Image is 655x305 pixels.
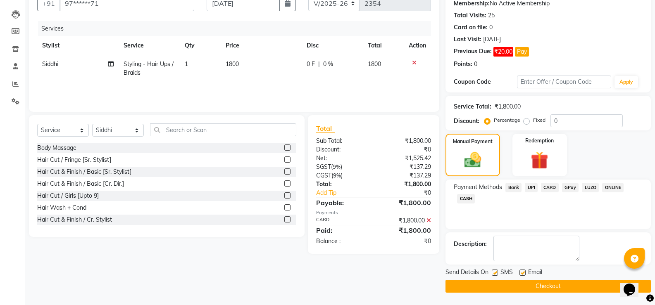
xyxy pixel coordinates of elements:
[310,198,374,208] div: Payable:
[307,60,315,69] span: 0 F
[374,180,437,189] div: ₹1,800.00
[505,183,522,192] span: Bank
[185,60,188,68] span: 1
[368,60,381,68] span: 1800
[374,163,437,171] div: ₹137.29
[124,60,174,76] span: Styling - Hair Ups / Braids
[454,60,472,69] div: Points:
[310,154,374,163] div: Net:
[180,36,221,55] th: Qty
[454,35,481,44] div: Last Visit:
[374,198,437,208] div: ₹1,800.00
[602,183,624,192] span: ONLINE
[500,268,513,278] span: SMS
[316,124,335,133] span: Total
[37,203,86,212] div: Hair Wash + Cond
[37,168,131,176] div: Hair Cut & Finish / Basic [Sr. Stylist]
[582,183,599,192] span: LUZO
[533,116,545,124] label: Fixed
[310,225,374,235] div: Paid:
[454,47,492,57] div: Previous Due:
[310,189,384,197] a: Add Tip
[525,149,554,171] img: _gift.svg
[517,76,611,88] input: Enter Offer / Coupon Code
[37,36,119,55] th: Stylist
[37,180,124,188] div: Hair Cut & Finish / Basic [Cr. Dir.]
[226,60,239,68] span: 1800
[374,145,437,154] div: ₹0
[374,137,437,145] div: ₹1,800.00
[445,280,651,293] button: Checkout
[323,60,333,69] span: 0 %
[374,216,437,225] div: ₹1,800.00
[37,192,99,200] div: Hair Cut / Girls [Upto 9]
[310,163,374,171] div: ( )
[459,150,486,170] img: _cash.svg
[528,268,542,278] span: Email
[454,117,479,125] div: Discount:
[489,23,493,32] div: 0
[310,216,374,225] div: CARD
[374,237,437,246] div: ₹0
[454,240,487,248] div: Description:
[333,172,341,179] span: 9%
[374,225,437,235] div: ₹1,800.00
[454,102,491,111] div: Service Total:
[541,183,559,192] span: CARD
[37,144,76,152] div: Body Massage
[318,60,320,69] span: |
[454,23,488,32] div: Card on file:
[562,183,579,192] span: GPay
[37,215,112,224] div: Hair Cut & Finish / Cr. Stylist
[310,137,374,145] div: Sub Total:
[384,189,437,197] div: ₹0
[302,36,363,55] th: Disc
[310,145,374,154] div: Discount:
[525,137,554,144] label: Redemption
[404,36,431,55] th: Action
[495,102,521,111] div: ₹1,800.00
[453,138,493,145] label: Manual Payment
[445,268,488,278] span: Send Details On
[474,60,477,69] div: 0
[620,272,647,297] iframe: chat widget
[150,123,296,136] input: Search or Scan
[333,163,341,170] span: 9%
[310,237,374,246] div: Balance :
[488,11,495,20] div: 25
[363,36,404,55] th: Total
[310,180,374,189] div: Total:
[374,171,437,180] div: ₹137.29
[316,172,331,179] span: CGST
[457,194,475,203] span: CASH
[494,116,520,124] label: Percentage
[42,60,58,68] span: Siddhi
[374,154,437,163] div: ₹1,525.42
[454,78,517,86] div: Coupon Code
[525,183,538,192] span: UPI
[119,36,180,55] th: Service
[615,76,638,88] button: Apply
[38,21,437,36] div: Services
[515,47,529,57] button: Pay
[316,209,431,216] div: Payments
[454,183,502,192] span: Payment Methods
[310,171,374,180] div: ( )
[493,47,513,57] span: ₹20.00
[483,35,501,44] div: [DATE]
[221,36,302,55] th: Price
[316,163,331,170] span: SGST
[454,11,486,20] div: Total Visits:
[37,156,111,164] div: Hair Cut / Fringe [Sr. Stylist]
